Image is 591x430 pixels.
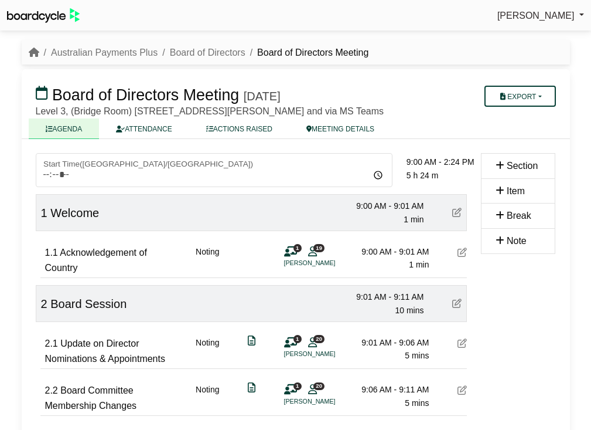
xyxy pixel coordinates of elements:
div: 9:01 AM - 9:11 AM [342,290,424,303]
span: Acknowledgement of Country [45,248,147,273]
span: 1 min [409,260,429,269]
span: 1.1 [45,248,58,258]
div: Noting [196,245,219,275]
span: Welcome [50,206,99,219]
span: 10 mins [395,306,423,315]
span: Update on Director Nominations & Appointments [45,338,165,364]
span: 2 [41,297,47,310]
span: Break [507,211,531,221]
span: Board Committee Membership Changes [45,385,137,411]
span: 1 [293,382,302,390]
span: [PERSON_NAME] [497,11,575,21]
li: [PERSON_NAME] [284,258,372,268]
a: AGENDA [29,118,100,139]
div: Noting [196,336,219,366]
div: [DATE] [244,89,281,103]
span: 5 mins [405,398,429,408]
li: [PERSON_NAME] [284,349,372,359]
span: 5 h 24 m [406,171,438,180]
div: 9:06 AM - 9:11 AM [347,383,429,396]
a: [PERSON_NAME] [497,8,584,23]
span: Item [507,186,525,196]
span: Level 3, (Bridge Room) [STREET_ADDRESS][PERSON_NAME] and via MS Teams [36,106,384,116]
span: Note [507,236,527,246]
a: ACTIONS RAISED [189,118,289,139]
span: 1 [41,206,47,219]
a: Board of Directors [170,48,245,57]
li: Board of Directors Meeting [245,45,369,60]
a: MEETING DETAILS [289,118,391,139]
button: Export [484,86,555,107]
div: 9:00 AM - 9:01 AM [347,245,429,258]
a: Australian Payments Plus [51,48,158,57]
div: 9:00 AM - 9:01 AM [342,199,424,212]
li: [PERSON_NAME] [284,397,372,407]
span: 1 [293,335,302,343]
span: Board of Directors Meeting [52,86,239,104]
div: 9:01 AM - 9:06 AM [347,336,429,349]
span: 5 mins [405,351,429,360]
a: ATTENDANCE [99,118,189,139]
span: Section [507,161,538,171]
span: 1 min [404,215,423,224]
img: BoardcycleBlackGreen-aaafeed430059cb809a45853b8cf6d952af9d84e6e89e1f1685b34bfd5cb7d64.svg [7,8,80,23]
span: 1 [293,244,302,252]
span: 2.1 [45,338,58,348]
span: 20 [313,382,324,390]
div: Noting [196,383,219,413]
span: 20 [313,335,324,343]
div: 9:00 AM - 2:24 PM [406,155,488,168]
span: 19 [313,244,324,252]
nav: breadcrumb [29,45,369,60]
span: 2.2 [45,385,58,395]
span: Board Session [50,297,127,310]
